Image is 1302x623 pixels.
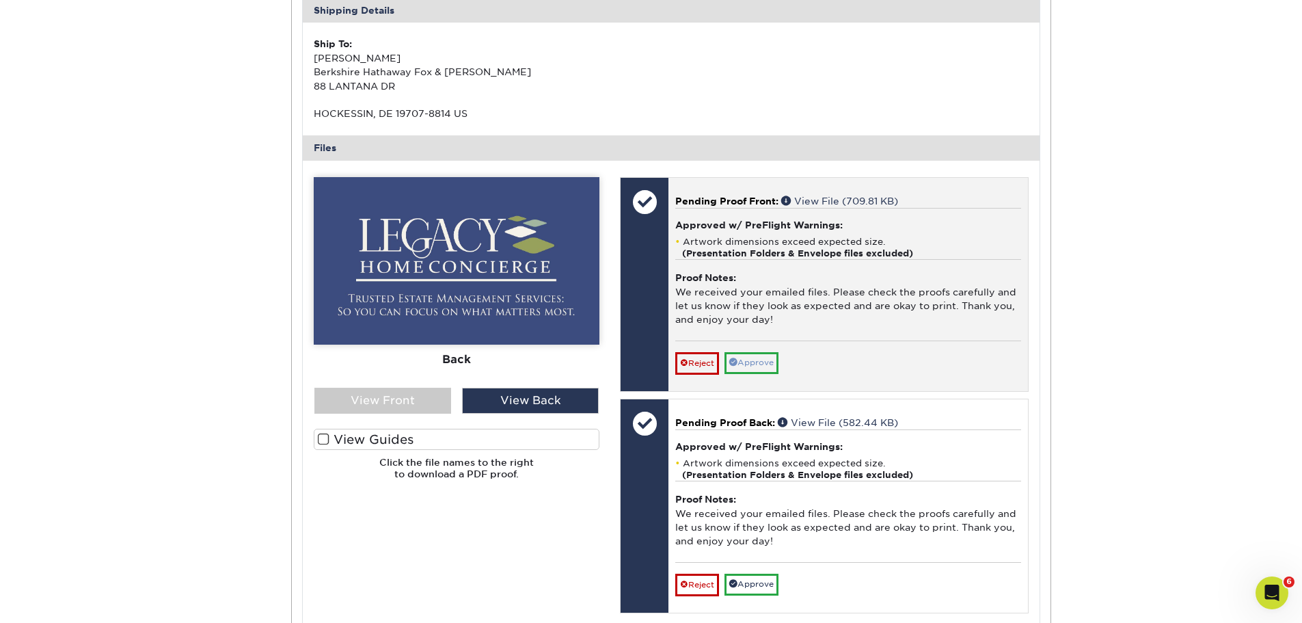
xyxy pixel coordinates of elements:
li: Artwork dimensions exceed expected size. [675,458,1020,481]
li: Artwork dimensions exceed expected size. [675,236,1020,259]
strong: Ship To: [314,38,352,49]
div: Back [314,344,599,374]
span: Pending Proof Back: [675,417,775,428]
div: [PERSON_NAME] Berkshire Hathaway Fox & [PERSON_NAME] 88 LANTANA DR HOCKESSIN, DE 19707-8814 US [314,37,671,120]
strong: Proof Notes: [675,494,736,505]
a: View File (709.81 KB) [781,196,898,207]
span: Pending Proof Front: [675,196,778,207]
div: View Back [462,388,599,414]
iframe: Google Customer Reviews [3,581,116,618]
h4: Approved w/ PreFlight Warnings: [675,220,1020,230]
div: We received your emailed files. Please check the proofs carefully and let us know if they look as... [675,481,1020,562]
div: Files [303,135,1040,160]
a: Approve [724,352,778,373]
strong: Proof Notes: [675,272,736,283]
iframe: Intercom live chat [1256,576,1288,609]
div: We received your emailed files. Please check the proofs carefully and let us know if they look as... [675,259,1020,341]
a: Reject [675,574,719,596]
label: View Guides [314,429,599,450]
a: Approve [724,574,778,595]
a: View File (582.44 KB) [778,417,898,428]
div: View Front [314,388,451,414]
strong: (Presentation Folders & Envelope files excluded) [682,248,913,259]
h4: Approved w/ PreFlight Warnings: [675,441,1020,452]
h6: Click the file names to the right to download a PDF proof. [314,457,599,490]
a: Reject [675,352,719,374]
span: 6 [1284,576,1294,587]
strong: (Presentation Folders & Envelope files excluded) [682,470,913,480]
